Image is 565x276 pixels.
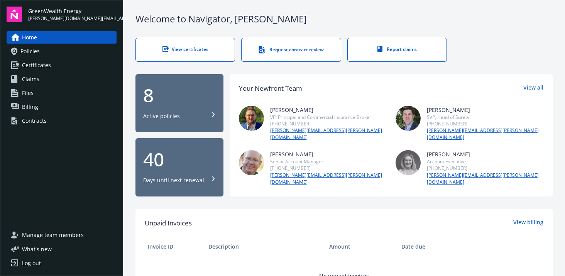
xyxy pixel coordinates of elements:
[396,150,421,175] img: photo
[270,172,387,186] a: [PERSON_NAME][EMAIL_ADDRESS][PERSON_NAME][DOMAIN_NAME]
[22,257,41,269] div: Log out
[22,245,52,253] span: What ' s new
[28,15,117,22] span: [PERSON_NAME][DOMAIN_NAME][EMAIL_ADDRESS][PERSON_NAME][DOMAIN_NAME]
[7,101,117,113] a: Billing
[270,127,387,141] a: [PERSON_NAME][EMAIL_ADDRESS][PERSON_NAME][DOMAIN_NAME]
[427,106,543,114] div: [PERSON_NAME]
[241,38,341,62] a: Request contract review
[347,38,447,62] a: Report claims
[22,229,84,241] span: Manage team members
[143,112,180,120] div: Active policies
[135,74,223,132] button: 8Active policies
[7,59,117,71] a: Certificates
[427,158,543,165] div: Account Executive
[7,7,22,22] img: navigator-logo.svg
[145,237,205,256] th: Invoice ID
[7,45,117,58] a: Policies
[22,115,47,127] div: Contracts
[239,83,302,93] div: Your Newfront Team
[239,106,264,131] img: photo
[145,218,192,228] span: Unpaid Invoices
[270,150,387,158] div: [PERSON_NAME]
[270,120,387,127] div: [PHONE_NUMBER]
[427,150,543,158] div: [PERSON_NAME]
[7,115,117,127] a: Contracts
[427,172,543,186] a: [PERSON_NAME][EMAIL_ADDRESS][PERSON_NAME][DOMAIN_NAME]
[143,86,216,105] div: 8
[513,218,543,228] a: View billing
[7,73,117,85] a: Claims
[427,114,543,120] div: SVP, Head of Surety
[398,237,459,256] th: Date due
[427,165,543,171] div: [PHONE_NUMBER]
[7,245,64,253] button: What's new
[143,176,204,184] div: Days until next renewal
[143,150,216,169] div: 40
[205,237,326,256] th: Description
[257,46,325,54] div: Request contract review
[427,127,543,141] a: [PERSON_NAME][EMAIL_ADDRESS][PERSON_NAME][DOMAIN_NAME]
[22,31,37,44] span: Home
[135,38,235,62] a: View certificates
[135,138,223,196] button: 40Days until next renewal
[326,237,399,256] th: Amount
[396,106,421,131] img: photo
[7,87,117,99] a: Files
[28,7,117,22] button: GreenWealth Energy[PERSON_NAME][DOMAIN_NAME][EMAIL_ADDRESS][PERSON_NAME][DOMAIN_NAME]
[363,46,431,52] div: Report claims
[22,73,39,85] span: Claims
[270,165,387,171] div: [PHONE_NUMBER]
[22,101,38,113] span: Billing
[239,150,264,175] img: photo
[7,31,117,44] a: Home
[135,12,553,25] div: Welcome to Navigator , [PERSON_NAME]
[270,106,387,114] div: [PERSON_NAME]
[270,114,387,120] div: VP, Principal and Commercial Insurance Broker
[151,46,219,52] div: View certificates
[28,7,117,15] span: GreenWealth Energy
[270,158,387,165] div: Senior Account Manager
[523,83,543,93] a: View all
[22,59,51,71] span: Certificates
[20,45,40,58] span: Policies
[22,87,34,99] span: Files
[7,229,117,241] a: Manage team members
[427,120,543,127] div: [PHONE_NUMBER]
